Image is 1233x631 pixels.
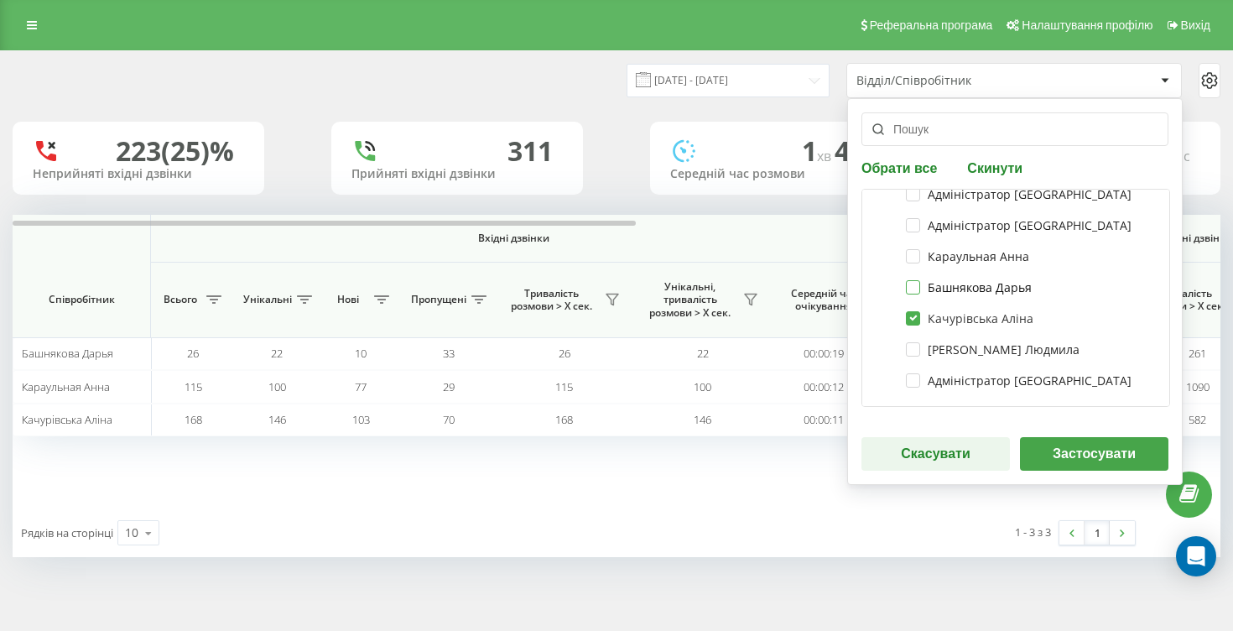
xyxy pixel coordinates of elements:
span: 1 [802,133,835,169]
span: c [1184,147,1190,165]
span: Караульная Анна [22,379,110,394]
span: хв [817,147,835,165]
span: 146 [694,412,711,427]
span: 46 [835,133,871,169]
div: 223 (25)% [116,135,234,167]
span: Качурівська Аліна [22,412,112,427]
span: 22 [697,346,709,361]
span: 115 [555,379,573,394]
button: Скасувати [861,437,1010,471]
label: Караульная Анна [906,249,1029,263]
span: Рядків на сторінці [21,525,113,540]
label: Качурівська Аліна [906,311,1033,326]
span: Всього [159,293,201,306]
td: 00:00:19 [772,337,877,370]
td: 00:00:12 [772,370,877,403]
span: Нові [327,293,369,306]
span: 26 [187,346,199,361]
span: Тривалість розмови > Х сек. [503,287,600,313]
div: Open Intercom Messenger [1176,536,1216,576]
span: 100 [694,379,711,394]
span: 168 [185,412,202,427]
input: Пошук [861,112,1168,146]
span: Унікальні, тривалість розмови > Х сек. [642,280,738,320]
span: 1090 [1186,379,1210,394]
span: Співробітник [27,293,136,306]
span: 29 [443,379,455,394]
span: 77 [355,379,367,394]
span: Унікальні [243,293,292,306]
div: Прийняті вхідні дзвінки [351,167,563,181]
span: 103 [352,412,370,427]
td: 00:00:11 [772,404,877,436]
span: Реферальна програма [870,18,993,32]
span: 26 [559,346,570,361]
span: 33 [443,346,455,361]
div: 311 [507,135,553,167]
span: Середній час очікування [784,287,863,313]
div: 1 - 3 з 3 [1015,524,1051,540]
label: [PERSON_NAME] Людмила [906,342,1080,357]
span: 100 [268,379,286,394]
span: Пропущені [411,293,466,306]
button: Скинути [962,159,1027,175]
label: Адміністратор [GEOGRAPHIC_DATA] [906,187,1132,201]
button: Обрати все [861,159,942,175]
div: Неприйняті вхідні дзвінки [33,167,244,181]
span: 10 [355,346,367,361]
button: Застосувати [1020,437,1168,471]
div: 10 [125,524,138,541]
label: Адміністратор [GEOGRAPHIC_DATA] [906,218,1132,232]
span: Налаштування профілю [1022,18,1152,32]
span: Вихід [1181,18,1210,32]
a: 1 [1085,521,1110,545]
span: 146 [268,412,286,427]
span: Башнякова Дарья [22,346,113,361]
div: Середній час розмови [670,167,882,181]
span: Вхідні дзвінки [195,232,832,245]
span: 22 [271,346,283,361]
span: 261 [1189,346,1206,361]
span: 115 [185,379,202,394]
div: Відділ/Співробітник [856,74,1057,88]
label: Башнякова Дарья [906,280,1032,295]
span: Тривалість розмови > Х сек. [1137,287,1233,313]
span: 582 [1189,412,1206,427]
label: Адміністратор [GEOGRAPHIC_DATA] [906,373,1132,388]
span: 70 [443,412,455,427]
span: 168 [555,412,573,427]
